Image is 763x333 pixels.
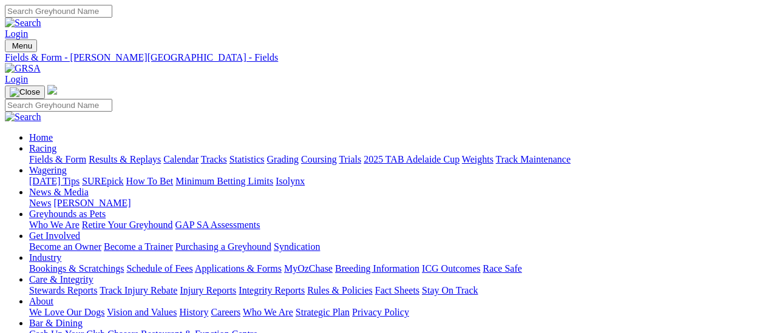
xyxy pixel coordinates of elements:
a: News & Media [29,187,89,197]
div: Wagering [29,176,758,187]
a: Syndication [274,241,320,252]
a: Wagering [29,165,67,175]
a: SUREpick [82,176,123,186]
a: Integrity Reports [239,285,305,295]
a: Race Safe [483,263,521,274]
button: Toggle navigation [5,39,37,52]
a: 2025 TAB Adelaide Cup [364,154,459,164]
a: Greyhounds as Pets [29,209,106,219]
a: Statistics [229,154,265,164]
a: How To Bet [126,176,174,186]
a: Become a Trainer [104,241,173,252]
a: Weights [462,154,493,164]
img: Search [5,18,41,29]
a: Bar & Dining [29,318,83,328]
a: Fields & Form [29,154,86,164]
a: Track Maintenance [496,154,571,164]
a: Purchasing a Greyhound [175,241,271,252]
span: Menu [12,41,32,50]
a: GAP SA Assessments [175,220,260,230]
div: Greyhounds as Pets [29,220,758,230]
a: Minimum Betting Limits [175,176,273,186]
a: Strategic Plan [296,307,350,317]
a: ICG Outcomes [422,263,480,274]
div: Care & Integrity [29,285,758,296]
a: [PERSON_NAME] [53,198,131,208]
a: We Love Our Dogs [29,307,104,317]
a: Tracks [201,154,227,164]
img: Close [10,87,40,97]
a: Care & Integrity [29,274,93,284]
a: Careers [211,307,240,317]
a: Privacy Policy [352,307,409,317]
img: logo-grsa-white.png [47,85,57,95]
a: News [29,198,51,208]
a: Bookings & Scratchings [29,263,124,274]
a: Stewards Reports [29,285,97,295]
input: Search [5,99,112,112]
a: Isolynx [276,176,305,186]
div: About [29,307,758,318]
a: Racing [29,143,56,153]
div: Get Involved [29,241,758,252]
button: Toggle navigation [5,86,45,99]
a: Coursing [301,154,337,164]
a: Results & Replays [89,154,161,164]
img: GRSA [5,63,41,74]
div: Racing [29,154,758,165]
a: Industry [29,252,61,263]
a: Grading [267,154,299,164]
a: Who We Are [29,220,80,230]
a: Schedule of Fees [126,263,192,274]
a: Stay On Track [422,285,478,295]
a: Breeding Information [335,263,419,274]
div: Industry [29,263,758,274]
a: Applications & Forms [195,263,282,274]
a: Get Involved [29,230,80,241]
a: Vision and Values [107,307,177,317]
a: Fields & Form - [PERSON_NAME][GEOGRAPHIC_DATA] - Fields [5,52,758,63]
a: Trials [339,154,361,164]
a: MyOzChase [284,263,333,274]
a: [DATE] Tips [29,176,80,186]
a: Who We Are [243,307,293,317]
a: Fact Sheets [375,285,419,295]
div: News & Media [29,198,758,209]
img: Search [5,112,41,123]
a: History [179,307,208,317]
a: Calendar [163,154,198,164]
input: Search [5,5,112,18]
a: Login [5,74,28,84]
a: Injury Reports [180,285,236,295]
a: Rules & Policies [307,285,373,295]
a: About [29,296,53,306]
a: Login [5,29,28,39]
a: Become an Owner [29,241,101,252]
a: Retire Your Greyhound [82,220,173,230]
a: Track Injury Rebate [100,285,177,295]
a: Home [29,132,53,143]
